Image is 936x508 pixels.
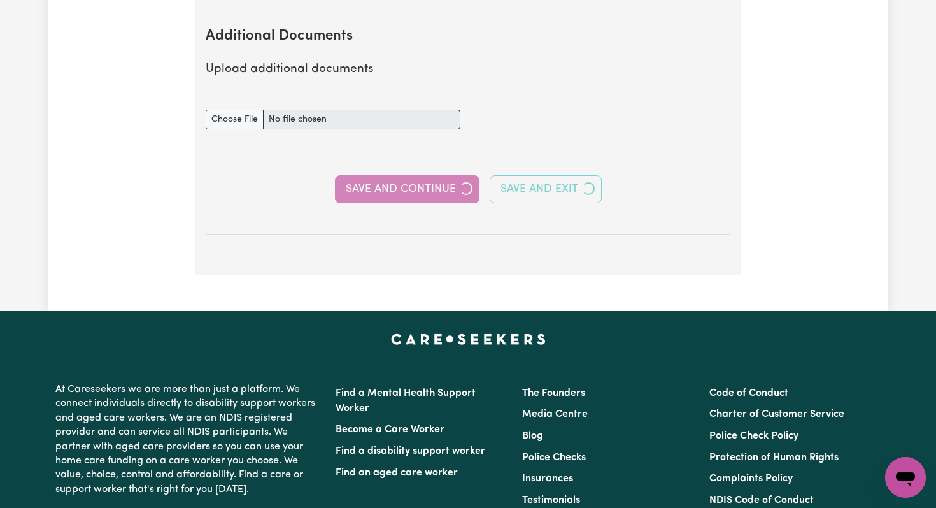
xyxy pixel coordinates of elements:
a: Find a Mental Health Support Worker [336,388,476,414]
a: The Founders [522,388,585,398]
a: Protection of Human Rights [709,453,839,463]
a: Charter of Customer Service [709,409,844,419]
a: Police Check Policy [709,431,798,441]
p: Upload additional documents [206,61,730,79]
p: At Careseekers we are more than just a platform. We connect individuals directly to disability su... [55,377,320,502]
a: NDIS Code of Conduct [709,495,814,505]
a: Police Checks [522,453,586,463]
a: Find an aged care worker [336,468,458,478]
a: Code of Conduct [709,388,788,398]
a: Blog [522,431,543,441]
a: Insurances [522,474,573,484]
a: Complaints Policy [709,474,793,484]
h2: Additional Documents [206,28,730,45]
a: Careseekers home page [391,334,546,344]
a: Testimonials [522,495,580,505]
a: Media Centre [522,409,588,419]
iframe: Button to launch messaging window, conversation in progress [885,457,926,498]
a: Become a Care Worker [336,425,444,435]
a: Find a disability support worker [336,446,485,456]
